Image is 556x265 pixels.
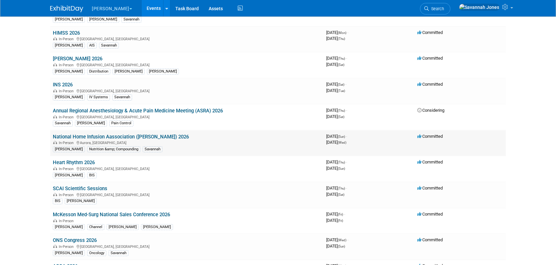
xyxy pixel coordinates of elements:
[53,166,321,171] div: [GEOGRAPHIC_DATA], [GEOGRAPHIC_DATA]
[53,56,102,62] a: [PERSON_NAME] 2026
[53,198,62,204] div: BIS
[326,36,345,41] span: [DATE]
[417,82,443,87] span: Committed
[326,30,348,35] span: [DATE]
[417,160,443,164] span: Committed
[417,56,443,61] span: Committed
[347,237,348,242] span: -
[53,63,57,66] img: In-Person Event
[53,140,321,145] div: Aurora, [GEOGRAPHIC_DATA]
[65,198,97,204] div: [PERSON_NAME]
[59,63,76,67] span: In-Person
[338,109,345,112] span: (Thu)
[53,244,321,249] div: [GEOGRAPHIC_DATA], [GEOGRAPHIC_DATA]
[53,36,321,41] div: [GEOGRAPHIC_DATA], [GEOGRAPHIC_DATA]
[53,160,95,165] a: Heart Rhythm 2026
[53,250,85,256] div: [PERSON_NAME]
[326,160,347,164] span: [DATE]
[338,245,345,248] span: (Sun)
[107,224,139,230] div: [PERSON_NAME]
[59,167,76,171] span: In-Person
[53,88,321,93] div: [GEOGRAPHIC_DATA], [GEOGRAPHIC_DATA]
[143,146,162,152] div: Savannah
[344,212,345,217] span: -
[326,237,348,242] span: [DATE]
[75,120,107,126] div: [PERSON_NAME]
[417,30,443,35] span: Committed
[417,212,443,217] span: Committed
[53,120,73,126] div: Savannah
[87,172,97,178] div: BIS
[338,57,345,60] span: (Thu)
[53,167,57,170] img: In-Person Event
[345,82,346,87] span: -
[109,120,133,126] div: Pain Control
[417,237,443,242] span: Committed
[338,187,345,190] span: (Thu)
[59,193,76,197] span: In-Person
[87,224,104,230] div: Channel
[326,212,345,217] span: [DATE]
[417,108,444,113] span: Considering
[59,245,76,249] span: In-Person
[109,250,128,256] div: Savannah
[59,219,76,223] span: In-Person
[53,43,85,48] div: [PERSON_NAME]
[326,192,344,197] span: [DATE]
[326,166,345,171] span: [DATE]
[122,16,141,22] div: Savannah
[338,141,346,144] span: (Wed)
[87,43,97,48] div: AIS
[346,186,347,191] span: -
[87,16,119,22] div: [PERSON_NAME]
[53,114,321,119] div: [GEOGRAPHIC_DATA], [GEOGRAPHIC_DATA]
[141,224,173,230] div: [PERSON_NAME]
[338,219,343,222] span: (Fri)
[326,244,345,249] span: [DATE]
[59,37,76,41] span: In-Person
[87,94,110,100] div: IV Systems
[87,146,140,152] div: Nutrition &amp; Compounding
[326,62,344,67] span: [DATE]
[338,83,344,86] span: (Sat)
[417,186,443,191] span: Committed
[53,212,170,218] a: McKesson Med-Surg National Sales Conference 2026
[53,146,85,152] div: [PERSON_NAME]
[338,161,345,164] span: (Thu)
[53,186,107,191] a: SCAI Scientific Sessions
[338,63,344,67] span: (Sat)
[326,56,347,61] span: [DATE]
[53,193,57,196] img: In-Person Event
[59,141,76,145] span: In-Person
[87,250,106,256] div: Oncology
[338,193,344,196] span: (Sat)
[459,4,500,11] img: Savannah Jones
[338,167,345,170] span: (Sun)
[147,69,179,74] div: [PERSON_NAME]
[338,31,346,35] span: (Mon)
[326,114,344,119] span: [DATE]
[53,30,80,36] a: HIMSS 2026
[99,43,119,48] div: Savannah
[112,94,132,100] div: Savannah
[53,237,97,243] a: ONS Congress 2026
[420,3,450,15] a: Search
[346,108,347,113] span: -
[59,115,76,119] span: In-Person
[346,134,347,139] span: -
[53,219,57,222] img: In-Person Event
[429,6,444,11] span: Search
[326,134,347,139] span: [DATE]
[87,69,110,74] div: Distribution
[417,134,443,139] span: Committed
[53,108,223,114] a: Annual Regional Anesthesiology & Acute Pain Medicine Meeting (ASRA) 2026
[338,37,345,41] span: (Thu)
[338,89,345,93] span: (Tue)
[53,172,85,178] div: [PERSON_NAME]
[53,62,321,67] div: [GEOGRAPHIC_DATA], [GEOGRAPHIC_DATA]
[326,140,346,145] span: [DATE]
[53,16,85,22] div: [PERSON_NAME]
[338,238,346,242] span: (Wed)
[326,218,343,223] span: [DATE]
[326,186,347,191] span: [DATE]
